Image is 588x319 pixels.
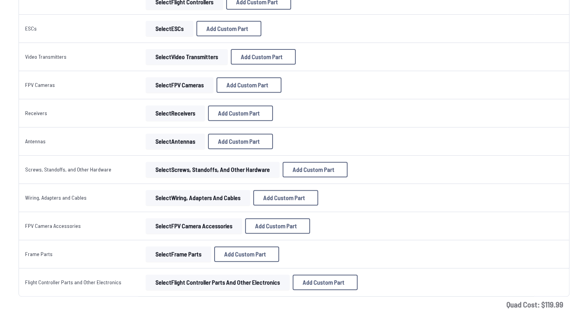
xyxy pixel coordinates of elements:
span: Add Custom Part [263,195,305,201]
a: Video Transmitters [25,53,66,60]
button: Add Custom Part [196,21,261,36]
button: SelectAntennas [146,134,205,149]
span: Add Custom Part [241,54,283,60]
a: SelectReceivers [144,105,206,121]
button: SelectReceivers [146,105,205,121]
a: SelectAntennas [144,134,206,149]
a: Flight Controller Parts and Other Electronics [25,279,121,285]
a: Frame Parts [25,251,53,257]
button: SelectESCs [146,21,193,36]
a: SelectFPV Cameras [144,77,215,93]
span: Add Custom Part [218,110,260,116]
span: Add Custom Part [227,82,268,88]
span: Add Custom Part [303,279,344,285]
button: SelectFlight Controller Parts and Other Electronics [146,275,290,290]
button: Add Custom Part [214,246,279,262]
a: FPV Cameras [25,81,55,88]
button: Add Custom Part [293,275,358,290]
span: Add Custom Part [218,138,260,144]
button: Add Custom Part [216,77,281,93]
a: SelectFrame Parts [144,246,213,262]
a: SelectFlight Controller Parts and Other Electronics [144,275,291,290]
span: Add Custom Part [206,25,248,32]
a: Screws, Standoffs, and Other Hardware [25,166,111,173]
a: ESCs [25,25,37,32]
a: SelectFPV Camera Accessories [144,218,244,234]
a: FPV Camera Accessories [25,222,81,229]
button: SelectVideo Transmitters [146,49,228,64]
button: Add Custom Part [231,49,296,64]
button: SelectWiring, Adapters and Cables [146,190,250,205]
button: SelectFPV Camera Accessories [146,218,242,234]
span: Add Custom Part [255,223,297,229]
span: Add Custom Part [224,251,266,257]
a: Antennas [25,138,46,144]
a: Receivers [25,110,47,116]
a: SelectWiring, Adapters and Cables [144,190,252,205]
a: Wiring, Adapters and Cables [25,194,87,201]
td: Quad Cost: $ 119.99 [19,297,569,312]
a: SelectScrews, Standoffs, and Other Hardware [144,162,281,177]
button: Add Custom Part [208,134,273,149]
button: SelectScrews, Standoffs, and Other Hardware [146,162,280,177]
button: Add Custom Part [253,190,318,205]
span: Add Custom Part [293,166,334,173]
button: Add Custom Part [283,162,348,177]
button: Add Custom Part [208,105,273,121]
button: SelectFPV Cameras [146,77,213,93]
button: SelectFrame Parts [146,246,211,262]
button: Add Custom Part [245,218,310,234]
a: SelectVideo Transmitters [144,49,229,64]
a: SelectESCs [144,21,195,36]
